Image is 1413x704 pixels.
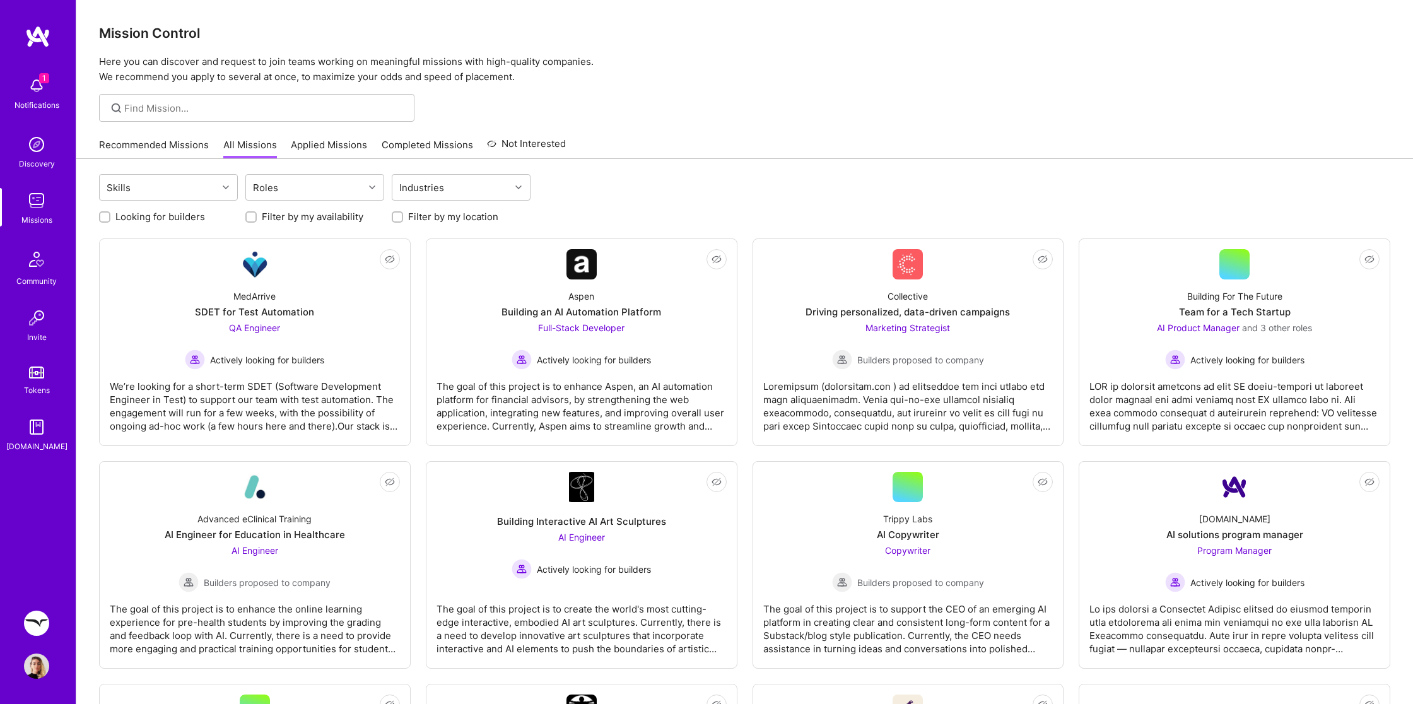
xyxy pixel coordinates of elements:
[877,528,939,541] div: AI Copywriter
[124,102,405,115] input: Find Mission...
[39,73,49,83] span: 1
[1089,592,1380,655] div: Lo ips dolorsi a Consectet Adipisc elitsed do eiusmod temporin utla etdolorema ali enima min veni...
[1166,528,1303,541] div: AI solutions program manager
[885,545,930,556] span: Copywriter
[1089,249,1380,435] a: Building For The FutureTeam for a Tech StartupAI Product Manager and 3 other rolesActively lookin...
[109,101,124,115] i: icon SearchGrey
[19,157,55,170] div: Discovery
[250,179,281,197] div: Roles
[893,249,923,279] img: Company Logo
[1199,512,1270,525] div: [DOMAIN_NAME]
[497,515,666,528] div: Building Interactive AI Art Sculptures
[569,472,594,502] img: Company Logo
[232,545,278,556] span: AI Engineer
[1197,545,1272,556] span: Program Manager
[6,440,67,453] div: [DOMAIN_NAME]
[1190,576,1305,589] span: Actively looking for builders
[865,322,950,333] span: Marketing Strategist
[1089,370,1380,433] div: LOR ip dolorsit ametcons ad elit SE doeiu-tempori ut laboreet dolor magnaal eni admi veniamq nost...
[24,132,49,157] img: discovery
[382,138,473,159] a: Completed Missions
[1038,254,1048,264] i: icon EyeClosed
[832,349,852,370] img: Builders proposed to company
[396,179,447,197] div: Industries
[115,210,205,223] label: Looking for builders
[1038,477,1048,487] i: icon EyeClosed
[512,349,532,370] img: Actively looking for builders
[165,528,345,541] div: AI Engineer for Education in Healthcare
[197,512,312,525] div: Advanced eClinical Training
[240,472,270,502] img: Company Logo
[233,290,276,303] div: MedArrive
[99,25,1390,41] h3: Mission Control
[763,370,1053,433] div: Loremipsum (dolorsitam.con ) ad elitseddoe tem inci utlabo etd magn aliquaenimadm. Venia qui-no-e...
[21,213,52,226] div: Missions
[185,349,205,370] img: Actively looking for builders
[110,592,400,655] div: The goal of this project is to enhance the online learning experience for pre-health students by ...
[1165,572,1185,592] img: Actively looking for builders
[24,654,49,679] img: User Avatar
[210,353,324,367] span: Actively looking for builders
[262,210,363,223] label: Filter by my availability
[24,384,50,397] div: Tokens
[1190,353,1305,367] span: Actively looking for builders
[110,472,400,658] a: Company LogoAdvanced eClinical TrainingAI Engineer for Education in HealthcareAI Engineer Builder...
[1242,322,1312,333] span: and 3 other roles
[763,249,1053,435] a: Company LogoCollectiveDriving personalized, data-driven campaignsMarketing Strategist Builders pr...
[806,305,1010,319] div: Driving personalized, data-driven campaigns
[558,532,605,543] span: AI Engineer
[883,512,932,525] div: Trippy Labs
[537,353,651,367] span: Actively looking for builders
[408,210,498,223] label: Filter by my location
[437,249,727,435] a: Company LogoAspenBuilding an AI Automation PlatformFull-Stack Developer Actively looking for buil...
[1219,472,1250,502] img: Company Logo
[515,184,522,191] i: icon Chevron
[1364,254,1375,264] i: icon EyeClosed
[385,254,395,264] i: icon EyeClosed
[223,184,229,191] i: icon Chevron
[24,305,49,331] img: Invite
[1089,472,1380,658] a: Company Logo[DOMAIN_NAME]AI solutions program managerProgram Manager Actively looking for builder...
[1364,477,1375,487] i: icon EyeClosed
[110,249,400,435] a: Company LogoMedArriveSDET for Test AutomationQA Engineer Actively looking for buildersActively lo...
[195,305,314,319] div: SDET for Test Automation
[240,249,270,279] img: Company Logo
[204,576,331,589] span: Builders proposed to company
[1187,290,1282,303] div: Building For The Future
[21,611,52,636] a: Freed: Marketing Designer
[24,611,49,636] img: Freed: Marketing Designer
[437,472,727,658] a: Company LogoBuilding Interactive AI Art SculpturesAI Engineer Actively looking for buildersActive...
[888,290,928,303] div: Collective
[538,322,624,333] span: Full-Stack Developer
[857,353,984,367] span: Builders proposed to company
[21,654,52,679] a: User Avatar
[24,188,49,213] img: teamwork
[223,138,277,159] a: All Missions
[512,559,532,579] img: Actively looking for builders
[857,576,984,589] span: Builders proposed to company
[537,563,651,576] span: Actively looking for builders
[110,370,400,433] div: We’re looking for a short-term SDET (Software Development Engineer in Test) to support our team w...
[369,184,375,191] i: icon Chevron
[712,477,722,487] i: icon EyeClosed
[1165,349,1185,370] img: Actively looking for builders
[179,572,199,592] img: Builders proposed to company
[1157,322,1240,333] span: AI Product Manager
[24,73,49,98] img: bell
[24,414,49,440] img: guide book
[437,370,727,433] div: The goal of this project is to enhance Aspen, an AI automation platform for financial advisors, b...
[566,249,597,279] img: Company Logo
[568,290,594,303] div: Aspen
[99,54,1390,85] p: Here you can discover and request to join teams working on meaningful missions with high-quality ...
[832,572,852,592] img: Builders proposed to company
[27,331,47,344] div: Invite
[15,98,59,112] div: Notifications
[25,25,50,48] img: logo
[21,244,52,274] img: Community
[385,477,395,487] i: icon EyeClosed
[16,274,57,288] div: Community
[763,592,1053,655] div: The goal of this project is to support the CEO of an emerging AI platform in creating clear and c...
[291,138,367,159] a: Applied Missions
[99,138,209,159] a: Recommended Missions
[501,305,661,319] div: Building an AI Automation Platform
